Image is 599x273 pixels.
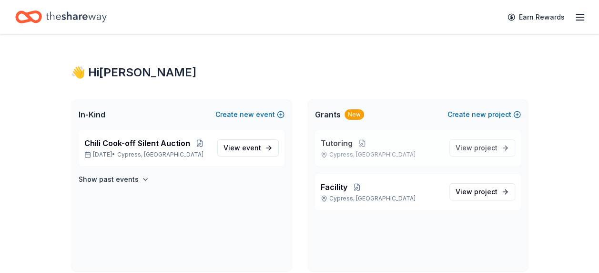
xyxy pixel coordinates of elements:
[449,139,515,157] a: View project
[321,195,442,202] p: Cypress, [GEOGRAPHIC_DATA]
[315,109,341,120] span: Grants
[117,151,203,158] span: Cypress, [GEOGRAPHIC_DATA]
[321,151,442,158] p: Cypress, [GEOGRAPHIC_DATA]
[242,144,261,152] span: event
[217,139,279,157] a: View event
[240,109,254,120] span: new
[223,142,261,154] span: View
[474,144,497,152] span: project
[15,6,107,28] a: Home
[321,137,353,149] span: Tutoring
[79,109,105,120] span: In-Kind
[447,109,521,120] button: Createnewproject
[472,109,486,120] span: new
[79,174,149,185] button: Show past events
[474,188,497,196] span: project
[215,109,284,120] button: Createnewevent
[321,181,347,193] span: Facility
[71,65,528,80] div: 👋 Hi [PERSON_NAME]
[456,142,497,154] span: View
[84,151,210,158] p: [DATE] •
[84,137,190,149] span: Chili Cook-off Silent Auction
[502,9,570,26] a: Earn Rewards
[79,174,139,185] h4: Show past events
[345,109,364,120] div: New
[449,183,515,200] a: View project
[456,186,497,198] span: View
